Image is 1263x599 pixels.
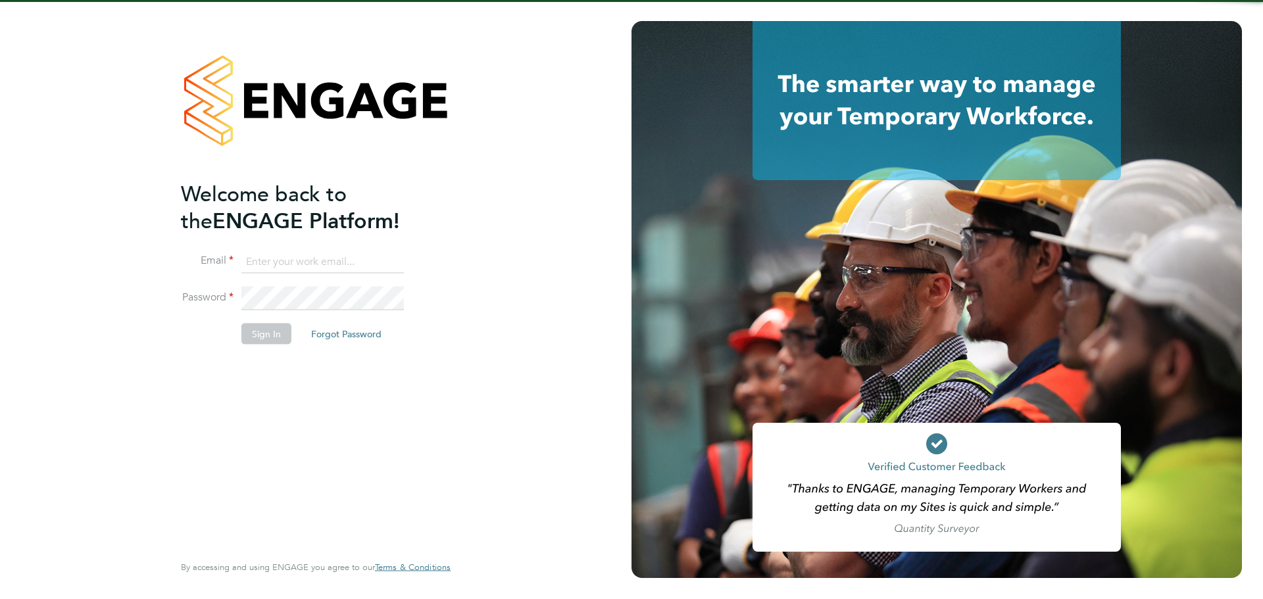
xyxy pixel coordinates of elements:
button: Forgot Password [301,323,392,345]
span: Welcome back to the [181,181,347,233]
h2: ENGAGE Platform! [181,180,437,234]
span: By accessing and using ENGAGE you agree to our [181,562,451,573]
input: Enter your work email... [241,250,404,274]
button: Sign In [241,323,291,345]
a: Terms & Conditions [375,562,451,573]
label: Password [181,291,234,304]
label: Email [181,254,234,268]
